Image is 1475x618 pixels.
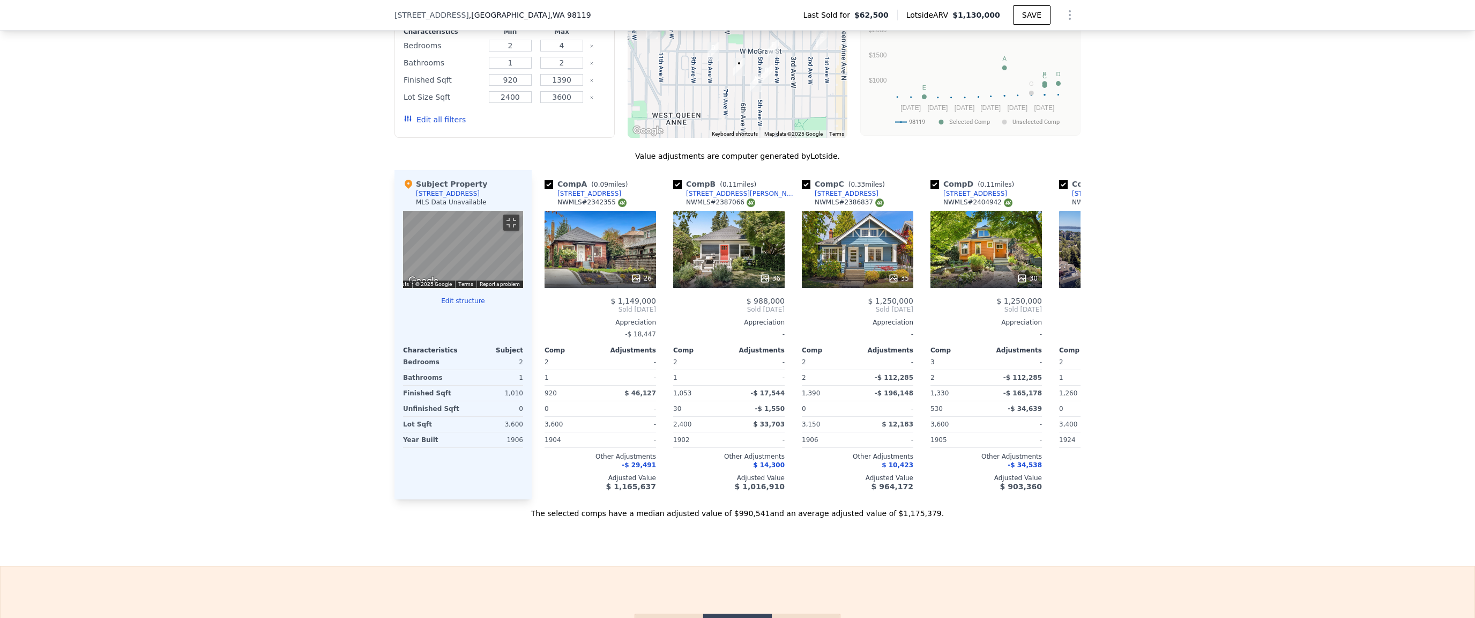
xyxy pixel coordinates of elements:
[1042,73,1047,79] text: C
[416,189,480,198] div: [STREET_ADDRESS]
[545,179,632,189] div: Comp A
[590,61,594,65] button: Clear
[988,355,1042,370] div: -
[815,189,878,198] div: [STREET_ADDRESS]
[673,405,681,413] span: 30
[1003,374,1042,381] span: -$ 112,285
[731,432,785,447] div: -
[404,27,482,36] div: Characteristics
[759,273,780,284] div: 36
[673,452,785,461] div: Other Adjustments
[1072,189,1136,198] div: [STREET_ADDRESS]
[545,189,621,198] a: [STREET_ADDRESS]
[673,189,798,198] a: [STREET_ADDRESS][PERSON_NAME]
[618,198,627,207] img: NWMLS Logo
[802,389,820,397] span: 1,390
[465,370,523,385] div: 1
[624,389,656,397] span: $ 46,127
[930,370,984,385] div: 2
[829,131,844,137] a: Terms
[869,77,887,84] text: $1000
[602,401,656,416] div: -
[673,318,785,327] div: Appreciation
[480,281,520,287] a: Report a problem
[545,389,557,397] span: 920
[1059,4,1081,26] button: Show Options
[860,401,913,416] div: -
[631,273,652,284] div: 26
[764,131,823,137] span: Map data ©2025 Google
[1059,189,1136,198] a: [STREET_ADDRESS]
[988,417,1042,432] div: -
[403,346,463,355] div: Characteristics
[550,11,591,19] span: , WA 98119
[802,346,858,355] div: Comp
[403,401,461,416] div: Unfinished Sqft
[406,274,441,288] img: Google
[469,10,591,20] span: , [GEOGRAPHIC_DATA]
[980,104,1001,112] text: [DATE]
[755,405,785,413] span: -$ 1,550
[802,305,913,314] span: Sold [DATE]
[673,179,761,189] div: Comp B
[403,432,461,447] div: Year Built
[673,421,691,428] span: 2,400
[545,452,656,461] div: Other Adjustments
[1056,71,1061,77] text: D
[1059,452,1171,461] div: Other Adjustments
[1059,358,1063,366] span: 2
[802,327,913,342] div: -
[545,305,656,314] span: Sold [DATE]
[673,370,727,385] div: 1
[673,474,785,482] div: Adjusted Value
[1008,461,1042,469] span: -$ 34,538
[927,104,948,112] text: [DATE]
[1072,198,1141,207] div: NWMLS # 2234678
[1059,179,1146,189] div: Comp E
[673,389,691,397] span: 1,053
[406,274,441,288] a: Open this area in Google Maps (opens a new window)
[802,179,889,189] div: Comp C
[750,389,785,397] span: -$ 17,544
[465,386,523,401] div: 1,010
[545,318,656,327] div: Appreciation
[1017,273,1038,284] div: 30
[802,421,820,428] span: 3,150
[602,355,656,370] div: -
[1059,346,1115,355] div: Comp
[973,181,1018,188] span: ( miles)
[394,10,469,20] span: [STREET_ADDRESS]
[487,27,534,36] div: Min
[1012,119,1060,126] text: Unselected Comp
[1059,421,1077,428] span: 3,400
[545,346,600,355] div: Comp
[851,181,865,188] span: 0.33
[673,327,785,342] div: -
[1059,370,1113,385] div: 1
[988,432,1042,447] div: -
[1042,71,1046,77] text: B
[943,189,1007,198] div: [STREET_ADDRESS]
[686,189,798,198] div: [STREET_ADDRESS][PERSON_NAME]
[545,405,549,413] span: 0
[812,26,832,53] div: 106 W Mcgraw St
[930,358,935,366] span: 3
[545,432,598,447] div: 1904
[545,474,656,482] div: Adjusted Value
[888,273,909,284] div: 35
[930,346,986,355] div: Comp
[686,198,755,207] div: NWMLS # 2387066
[403,417,461,432] div: Lot Sqft
[622,461,656,469] span: -$ 29,491
[590,78,594,83] button: Clear
[930,305,1042,314] span: Sold [DATE]
[557,198,627,207] div: NWMLS # 2342355
[1034,104,1055,112] text: [DATE]
[602,432,656,447] div: -
[802,189,878,198] a: [STREET_ADDRESS]
[630,124,666,138] img: Google
[803,10,854,20] span: Last Sold for
[716,181,761,188] span: ( miles)
[602,417,656,432] div: -
[900,104,921,112] text: [DATE]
